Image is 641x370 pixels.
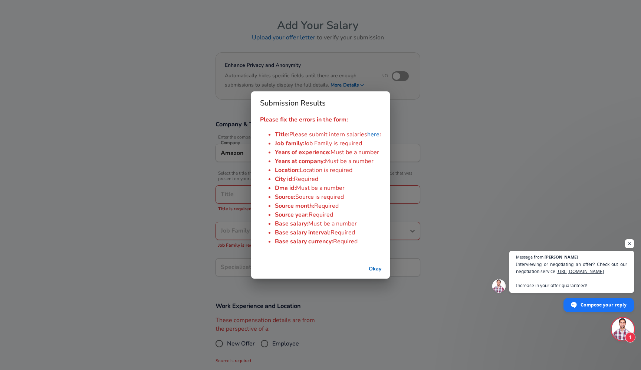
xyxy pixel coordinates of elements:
[333,237,358,246] span: Required
[251,91,390,115] h2: Submission Results
[275,220,308,228] span: Base salary :
[275,175,294,183] span: City id :
[275,193,295,201] span: Source :
[289,130,367,139] span: Please submit intern salaries
[275,211,309,219] span: Source year :
[275,202,314,210] span: Source month :
[275,130,289,139] span: Title :
[331,148,379,156] span: Must be a number
[625,332,635,343] span: 1
[275,237,333,246] span: Base salary currency :
[545,255,578,259] span: [PERSON_NAME]
[294,175,318,183] span: Required
[295,193,344,201] span: Source is required
[275,228,331,237] span: Base salary interval :
[275,184,296,192] span: Dma id :
[260,116,348,124] strong: Please fix the errors in the form:
[304,139,362,147] span: Job Family is required
[516,261,627,289] span: Interviewing or negotiating an offer? Check out our negotiation service: Increase in your offer g...
[275,157,325,165] span: Years at company :
[314,202,339,210] span: Required
[296,184,345,192] span: Must be a number
[331,228,355,237] span: Required
[309,211,333,219] span: Required
[367,130,379,139] a: here
[308,220,357,228] span: Must be a number
[275,166,300,174] span: Location :
[275,139,304,147] span: Job family :
[275,148,331,156] span: Years of experience :
[612,318,634,340] div: Open chat
[379,130,381,139] span: :
[516,255,543,259] span: Message from
[325,157,374,165] span: Must be a number
[363,262,387,276] button: successful-submission-button
[581,298,627,311] span: Compose your reply
[300,166,352,174] span: Location is required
